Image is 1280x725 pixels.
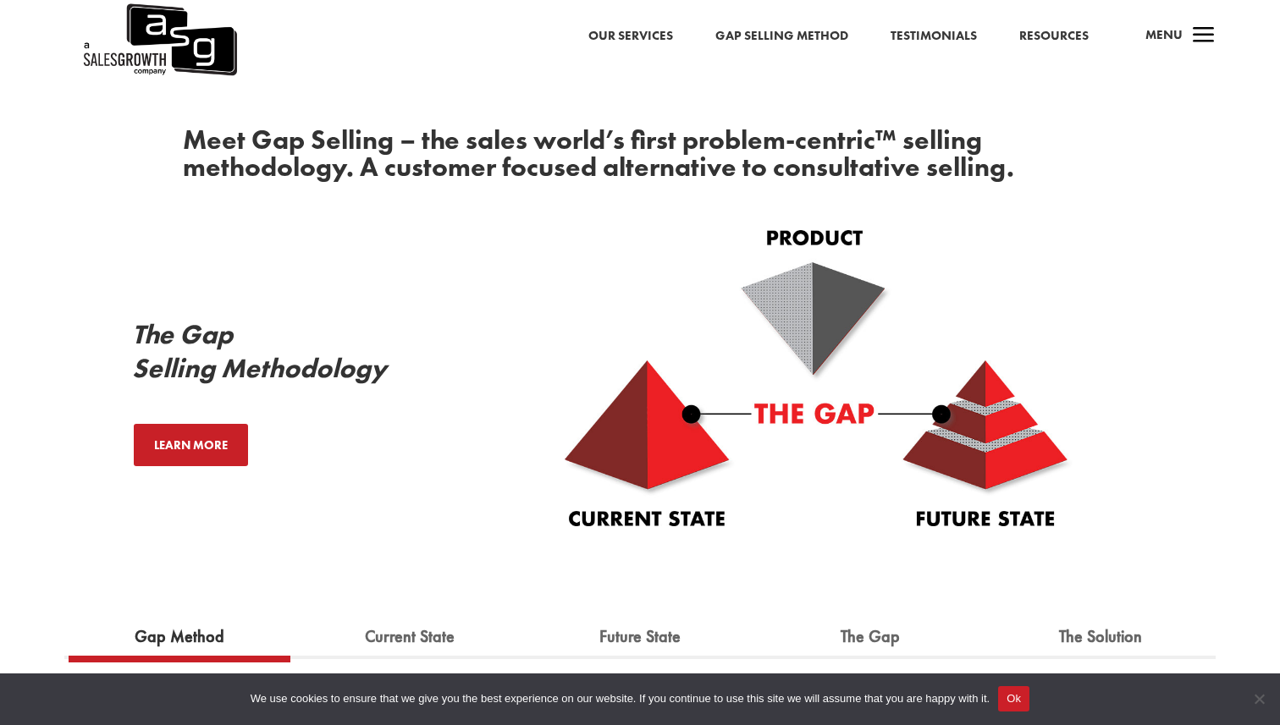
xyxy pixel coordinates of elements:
a: The Solution [1046,618,1155,656]
a: Gap Selling Method [715,25,848,47]
a: Learn More [132,422,250,468]
button: Ok [998,686,1029,711]
a: Resources [1019,25,1089,47]
h2: The Gap Selling Methodology [132,318,433,394]
a: Testimonials [891,25,977,47]
h2: Meet Gap Selling – the sales world’s first problem-centric™ selling methodology. A customer focus... [183,127,1097,189]
span: Menu [1145,26,1183,43]
a: Gap Method [122,618,237,656]
span: a [1187,19,1221,53]
a: Current State [352,618,467,656]
img: Gap-Methodology-01 [565,230,1073,526]
span: We use cookies to ensure that we give you the best experience on our website. If you continue to ... [251,690,990,707]
a: Future State [587,618,693,656]
a: Our Services [588,25,673,47]
a: The Gap [828,618,913,656]
span: No [1250,690,1267,707]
